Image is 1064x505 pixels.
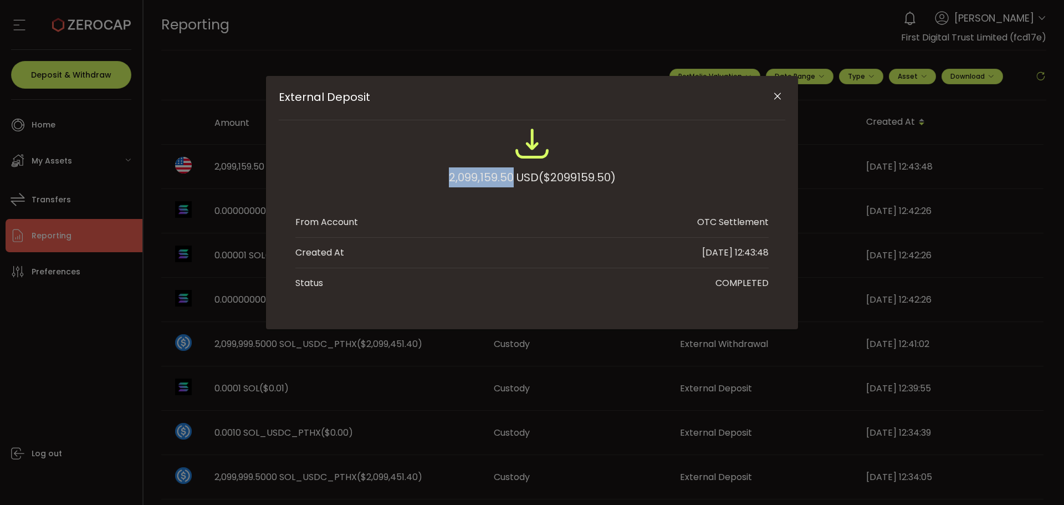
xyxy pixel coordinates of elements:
[295,246,344,259] div: Created At
[697,216,769,229] div: OTC Settlement
[295,216,358,229] div: From Account
[295,277,323,290] div: Status
[768,87,787,106] button: Close
[449,167,616,187] div: 2,099,159.50 USD
[279,90,735,104] span: External Deposit
[1009,452,1064,505] iframe: Chat Widget
[715,277,769,290] div: COMPLETED
[266,76,798,329] div: External Deposit
[702,246,769,259] div: [DATE] 12:43:48
[539,167,616,187] span: ($2099159.50)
